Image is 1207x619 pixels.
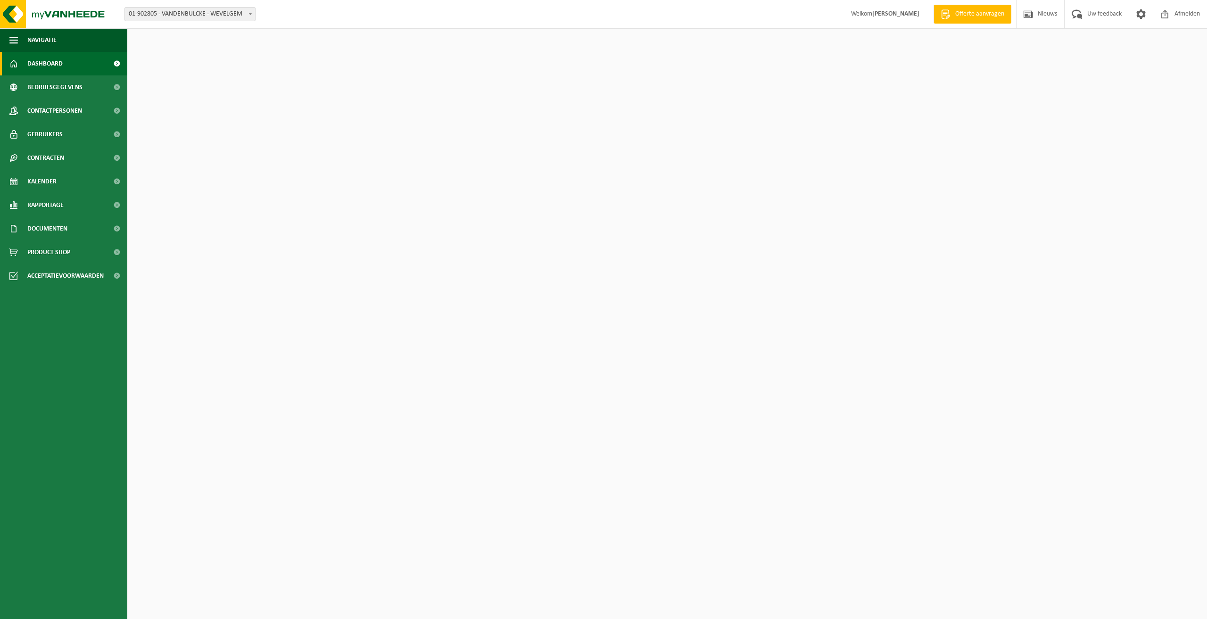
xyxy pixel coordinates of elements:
[27,170,57,193] span: Kalender
[124,7,256,21] span: 01-902805 - VANDENBULCKE - WEVELGEM
[27,99,82,123] span: Contactpersonen
[27,264,104,288] span: Acceptatievoorwaarden
[872,10,919,17] strong: [PERSON_NAME]
[27,240,70,264] span: Product Shop
[27,193,64,217] span: Rapportage
[27,123,63,146] span: Gebruikers
[934,5,1011,24] a: Offerte aanvragen
[125,8,255,21] span: 01-902805 - VANDENBULCKE - WEVELGEM
[27,75,83,99] span: Bedrijfsgegevens
[27,146,64,170] span: Contracten
[953,9,1007,19] span: Offerte aanvragen
[27,28,57,52] span: Navigatie
[27,217,67,240] span: Documenten
[27,52,63,75] span: Dashboard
